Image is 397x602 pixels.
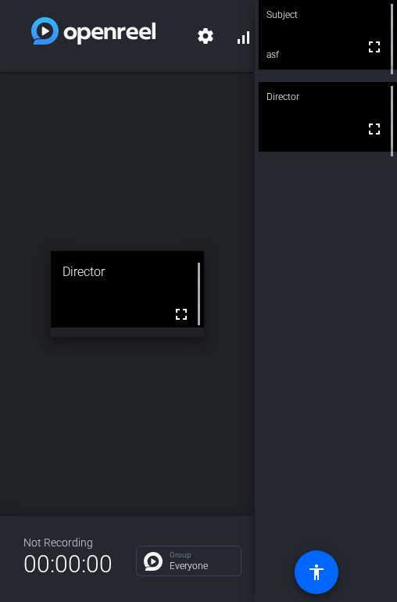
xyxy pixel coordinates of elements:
div: Not Recording [23,535,113,551]
button: signal_cellular_alt [224,17,262,55]
img: white-gradient.svg [31,17,156,45]
span: Opentok 250822 [156,17,187,55]
div: Director [51,251,204,293]
mat-icon: accessibility [307,563,326,582]
mat-icon: settings [196,27,215,45]
div: Director [259,82,397,112]
mat-icon: fullscreen [365,120,384,138]
mat-icon: fullscreen [172,305,191,324]
img: Chat Icon [144,552,163,571]
p: Everyone [170,561,233,571]
mat-icon: fullscreen [365,38,384,56]
span: 00:00:00 [23,545,113,583]
p: Group [170,551,233,559]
